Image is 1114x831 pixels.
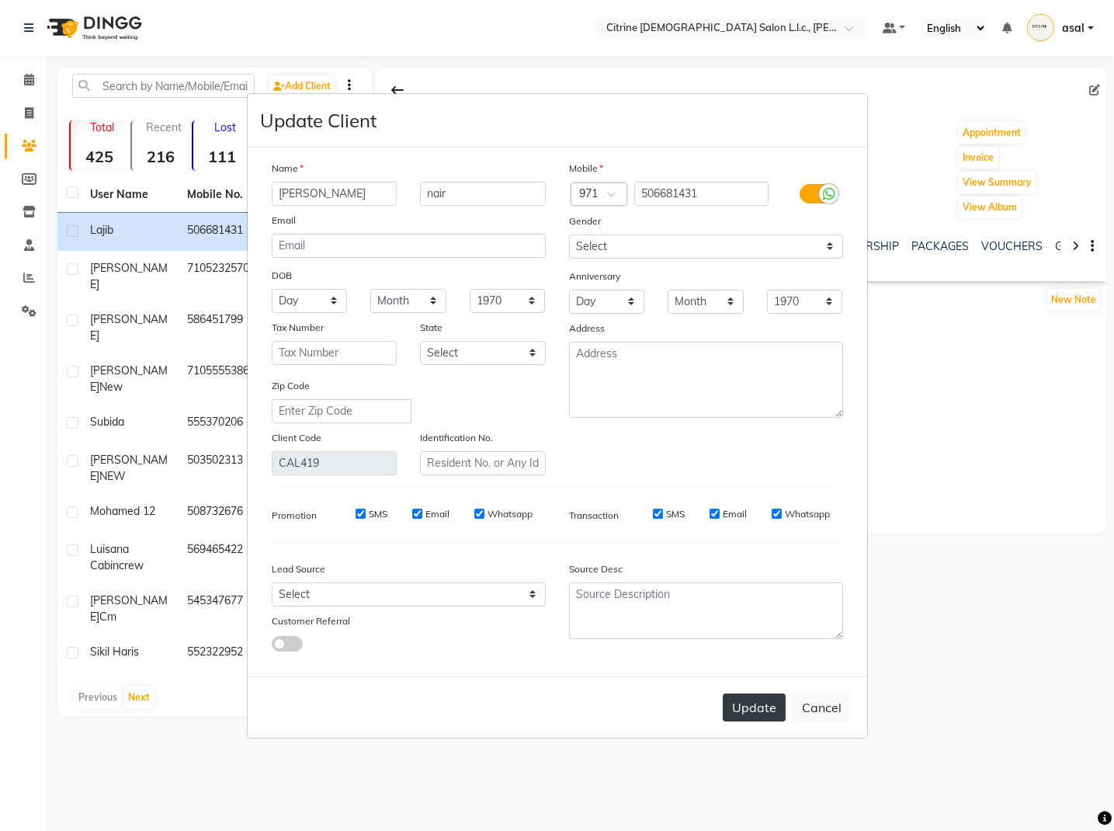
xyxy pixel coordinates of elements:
label: Anniversary [569,269,620,283]
label: SMS [666,507,685,521]
input: Email [272,234,546,258]
input: Last Name [420,182,546,206]
input: Mobile [634,182,769,206]
input: Enter Zip Code [272,399,411,423]
label: Email [425,507,449,521]
input: Client Code [272,451,397,475]
label: Email [723,507,747,521]
input: Tax Number [272,341,397,365]
label: Gender [569,214,601,228]
label: Zip Code [272,379,310,393]
label: Address [569,322,605,336]
label: Whatsapp [488,507,533,521]
label: Source Desc [569,562,623,576]
label: State [420,321,442,335]
label: Tax Number [272,321,324,335]
label: Name [272,162,304,176]
label: Transaction [569,509,619,523]
input: First Name [272,182,397,206]
label: Email [272,214,296,228]
label: Mobile [569,162,603,176]
label: SMS [369,507,387,521]
label: Customer Referral [272,614,350,628]
h4: Update Client [260,106,377,134]
label: Identification No. [420,431,493,445]
label: Client Code [272,431,321,445]
label: Promotion [272,509,317,523]
label: Lead Source [272,562,325,576]
button: Cancel [792,693,852,722]
label: Whatsapp [785,507,830,521]
label: DOB [272,269,292,283]
button: Update [723,694,786,721]
input: Resident No. or Any Id [420,451,546,475]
